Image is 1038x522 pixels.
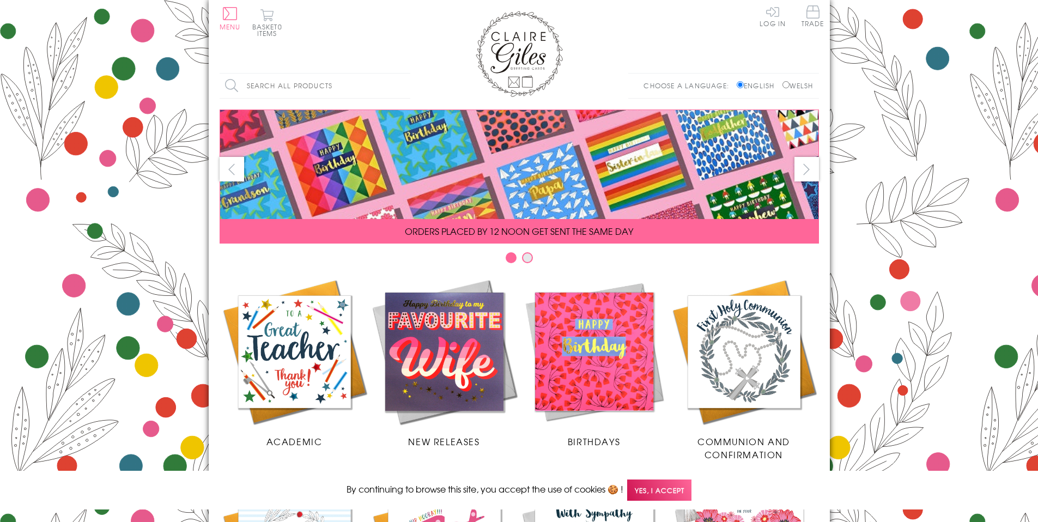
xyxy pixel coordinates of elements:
[220,277,369,448] a: Academic
[220,252,819,269] div: Carousel Pagination
[399,74,410,98] input: Search
[220,74,410,98] input: Search all products
[669,277,819,461] a: Communion and Confirmation
[257,22,282,38] span: 0 items
[266,435,323,448] span: Academic
[794,157,819,181] button: next
[737,81,744,88] input: English
[627,479,691,501] span: Yes, I accept
[220,22,241,32] span: Menu
[782,81,814,90] label: Welsh
[782,81,790,88] input: Welsh
[252,9,282,37] button: Basket0 items
[522,252,533,263] button: Carousel Page 2
[506,252,517,263] button: Carousel Page 1 (Current Slide)
[760,5,786,27] a: Log In
[408,435,479,448] span: New Releases
[568,435,620,448] span: Birthdays
[737,81,780,90] label: English
[405,224,633,238] span: ORDERS PLACED BY 12 NOON GET SENT THE SAME DAY
[220,157,244,181] button: prev
[802,5,824,29] a: Trade
[697,435,790,461] span: Communion and Confirmation
[644,81,735,90] p: Choose a language:
[369,277,519,448] a: New Releases
[802,5,824,27] span: Trade
[476,11,563,97] img: Claire Giles Greetings Cards
[519,277,669,448] a: Birthdays
[220,7,241,30] button: Menu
